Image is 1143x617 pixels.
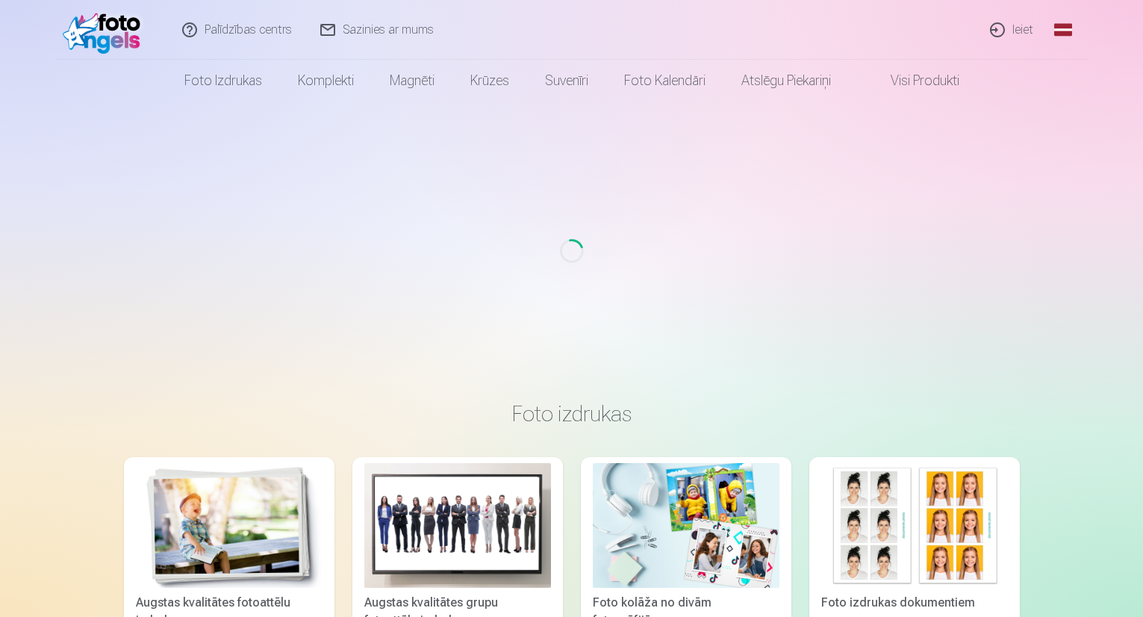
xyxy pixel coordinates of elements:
a: Krūzes [452,60,527,102]
img: /fa1 [63,6,149,54]
img: Foto izdrukas dokumentiem [821,463,1008,588]
a: Magnēti [372,60,452,102]
img: Augstas kvalitātes grupu fotoattēlu izdrukas [364,463,551,588]
a: Foto izdrukas [166,60,280,102]
div: Foto izdrukas dokumentiem [815,594,1014,612]
a: Visi produkti [849,60,977,102]
h3: Foto izdrukas [136,400,1008,427]
a: Suvenīri [527,60,606,102]
img: Augstas kvalitātes fotoattēlu izdrukas [136,463,323,588]
a: Komplekti [280,60,372,102]
a: Atslēgu piekariņi [723,60,849,102]
a: Foto kalendāri [606,60,723,102]
img: Foto kolāža no divām fotogrāfijām [593,463,779,588]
